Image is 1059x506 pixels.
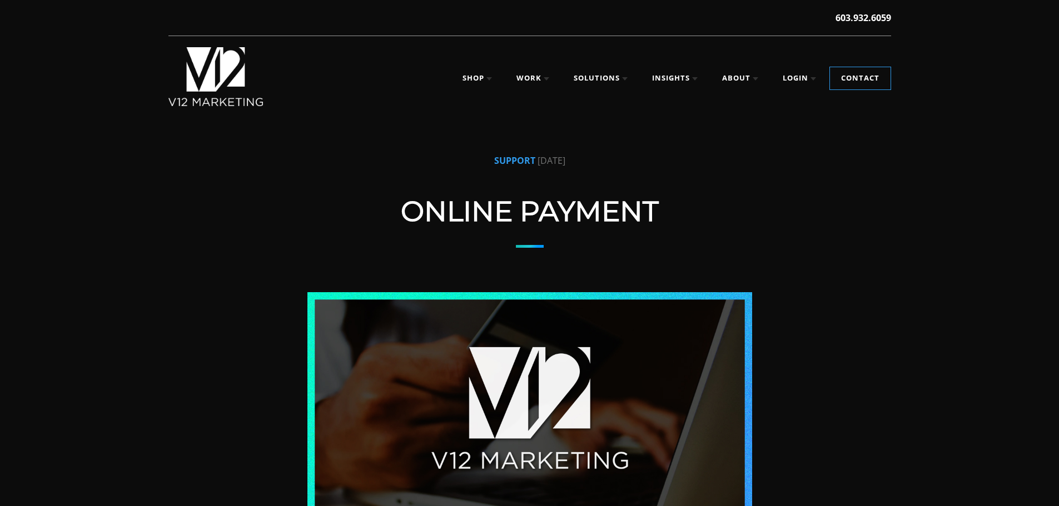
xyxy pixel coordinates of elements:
a: About [711,67,769,89]
img: V12 MARKETING, Concord NH [168,47,263,106]
small: SUPPORT [494,154,535,167]
a: Shop [451,67,503,89]
a: Work [505,67,560,89]
small: [DATE] [538,154,565,167]
a: Insights [641,67,709,89]
a: Login [772,67,827,89]
h1: Online Payment [307,195,752,228]
a: Contact [830,67,891,89]
a: Solutions [563,67,639,89]
iframe: Chat Widget [1003,453,1059,506]
a: 603.932.6059 [836,11,891,24]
